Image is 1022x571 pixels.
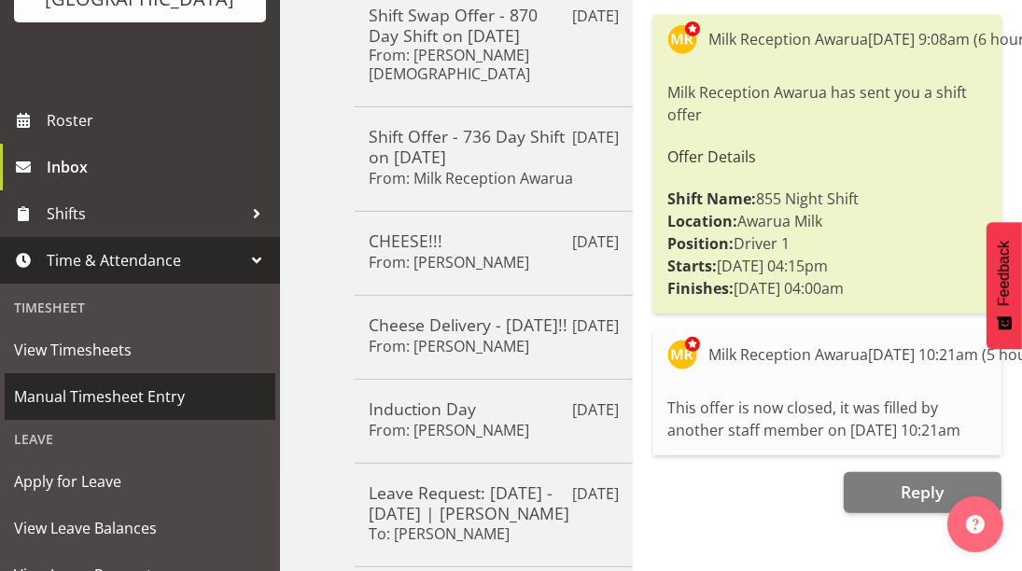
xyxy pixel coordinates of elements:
button: Reply [844,472,1001,513]
h6: From: Milk Reception Awarua [369,169,573,188]
button: Feedback - Show survey [987,222,1022,349]
a: View Timesheets [5,327,275,373]
h5: Shift Swap Offer - 870 Day Shift on [DATE] [369,5,619,46]
h6: From: [PERSON_NAME] [369,253,529,272]
img: milk-reception-awarua7542.jpg [667,24,697,54]
img: help-xxl-2.png [966,515,985,534]
div: Milk Reception Awarua has sent you a shift offer 855 Night Shift Awarua Milk Driver 1 [DATE] 04:1... [667,77,987,304]
h6: To: [PERSON_NAME] [369,524,510,543]
p: [DATE] [572,230,619,253]
h5: CHEESE!!! [369,230,619,251]
h6: From: [PERSON_NAME][DEMOGRAPHIC_DATA] [369,46,619,83]
span: Time & Attendance [47,246,243,274]
span: Reply [901,480,944,503]
h6: From: [PERSON_NAME] [369,421,529,439]
span: Inbox [47,153,271,181]
a: Manual Timesheet Entry [5,373,275,420]
h5: Cheese Delivery - [DATE]!! [369,314,619,335]
strong: Position: [667,233,734,254]
p: [DATE] [572,398,619,421]
div: Milk Reception Awarua [708,28,868,50]
div: Leave [5,420,275,458]
span: Roster [47,106,271,134]
strong: Shift Name: [667,188,756,209]
p: [DATE] [572,5,619,27]
strong: Finishes: [667,278,734,299]
a: Apply for Leave [5,458,275,505]
div: Timesheet [5,288,275,327]
p: [DATE] [572,126,619,148]
a: View Leave Balances [5,505,275,551]
strong: Starts: [667,256,717,276]
p: [DATE] [572,314,619,337]
span: Shifts [47,200,243,228]
span: View Timesheets [14,336,266,364]
strong: Location: [667,211,737,231]
h5: Shift Offer - 736 Day Shift on [DATE] [369,126,619,167]
p: [DATE] [572,482,619,505]
div: Milk Reception Awarua [708,343,868,366]
h6: Offer Details [667,148,987,165]
h5: Leave Request: [DATE] - [DATE] | [PERSON_NAME] [369,482,619,523]
h6: From: [PERSON_NAME] [369,337,529,355]
span: Apply for Leave [14,467,266,495]
h5: Induction Day [369,398,619,419]
span: View Leave Balances [14,514,266,542]
div: This offer is now closed, it was filled by another staff member on [DATE] 10:21am [667,392,987,446]
span: Feedback [996,241,1013,306]
span: Manual Timesheet Entry [14,383,266,411]
img: milk-reception-awarua7542.jpg [667,340,697,369]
